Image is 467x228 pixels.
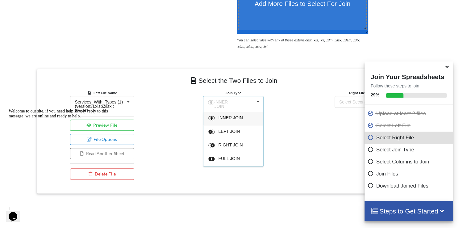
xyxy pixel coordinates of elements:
[371,92,379,97] b: 29 %
[368,110,452,117] p: Upload at least 2 files
[219,115,243,120] span: INNER JOIN
[365,71,453,81] h4: Join Your Spreadsheets
[219,142,243,147] span: RIGHT JOIN
[368,134,452,141] p: Select Right File
[41,74,426,87] h4: Select the Two Files to Join
[368,158,452,166] p: Select Columns to Join
[2,2,102,12] span: Welcome to our site, if you need help simply reply to this message, we are online and ready to help.
[339,100,375,104] div: Select Second File
[368,146,452,154] p: Select Join Type
[368,170,452,178] p: Join Files
[226,91,241,95] b: Join Type
[6,203,26,222] iframe: chat widget
[371,207,447,215] h4: Steps to Get Started
[94,91,117,95] b: Left File Name
[219,129,240,134] span: LEFT JOIN
[349,91,380,95] b: Right File Name
[215,99,228,109] span: INNER JOIN
[75,100,125,113] div: Services_With_Types (1) (version3).xlsb.xlsx : Sheet1
[237,38,360,49] i: You can select files with any of these extensions: .xls, .xlt, .xlm, .xlsx, .xlsm, .xltx, .xltm, ...
[368,122,452,129] p: Select Left File
[2,2,114,12] div: Welcome to our site, if you need help simply reply to this message, we are online and ready to help.
[219,156,240,161] span: FULL JOIN
[6,106,117,200] iframe: chat widget
[365,83,453,89] p: Follow these steps to join
[368,182,452,190] p: Download Joined Files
